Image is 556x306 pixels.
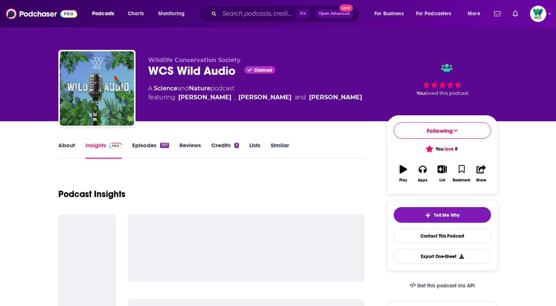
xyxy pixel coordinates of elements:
[319,12,350,16] span: Open Advanced
[491,7,504,20] a: Show notifications dropdown
[148,57,241,64] span: Wildlife Conservation Society
[316,9,353,18] button: Open AdvancedNew
[154,85,178,92] a: Science
[85,142,122,159] a: InsightsPodchaser Pro
[425,212,431,218] img: tell me why sparkle
[476,178,486,183] div: Share
[238,93,292,102] a: [PERSON_NAME]
[427,127,453,134] span: Following
[309,93,362,102] a: [PERSON_NAME]
[123,8,148,20] a: Charts
[339,4,353,12] span: New
[413,160,432,187] button: Apps
[58,142,75,159] a: About
[178,93,231,102] a: [PERSON_NAME]
[425,90,468,96] span: loved this podcast
[271,142,289,159] a: Similar
[471,160,491,187] button: Share
[296,9,310,19] span: ⌘ K
[87,8,124,20] button: open menu
[374,9,404,19] span: For Business
[445,146,454,152] span: love
[417,283,475,289] span: Get this podcast via API
[427,146,458,152] span: You it
[206,5,367,22] div: Search podcasts, credits, & more...
[411,8,462,20] button: open menu
[220,8,296,20] input: Search podcasts, credits, & more...
[148,84,362,102] div: A podcast
[234,143,239,148] div: 3
[394,160,413,187] button: Play
[530,6,546,22] img: User Profile
[399,178,407,183] div: Play
[404,277,481,295] a: Get this podcast via API
[530,6,546,22] span: Logged in as WCS_Newsroom
[432,160,452,187] button: List
[58,189,126,200] h1: Podcast Insights
[128,9,144,19] span: Charts
[109,143,122,149] img: Podchaser Pro
[189,85,211,92] a: Nature
[394,249,491,264] button: Export One-Sheet
[434,212,459,218] span: Tell Me Why
[369,8,413,20] button: open menu
[158,9,185,19] span: Monitoring
[530,6,546,22] button: Show profile menu
[6,7,77,21] img: Podchaser - Follow, Share and Rate Podcasts
[295,93,306,102] span: and
[179,142,201,159] a: Reviews
[387,57,498,103] div: Youloved this podcast
[468,9,480,19] span: More
[394,122,491,139] button: Following
[254,68,272,72] span: Claimed
[394,229,491,243] a: Contact This Podcast
[462,8,490,20] button: open menu
[439,178,445,183] div: List
[394,142,491,156] button: You love it
[418,178,427,183] div: Apps
[416,9,452,19] span: For Podcasters
[510,7,521,20] a: Show notifications dropdown
[453,178,470,183] div: Bookmark
[394,207,491,223] button: tell me why sparkleTell Me Why
[249,142,260,159] a: Lists
[234,93,235,102] span: ,
[92,9,114,19] span: Podcasts
[132,142,169,159] a: Episodes107
[452,160,471,187] button: Bookmark
[153,8,194,20] button: open menu
[60,51,134,126] img: WCS Wild Audio
[416,90,425,96] span: You
[211,142,239,159] a: Credits3
[178,85,189,92] span: and
[148,93,362,102] span: featuring
[160,143,169,148] div: 107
